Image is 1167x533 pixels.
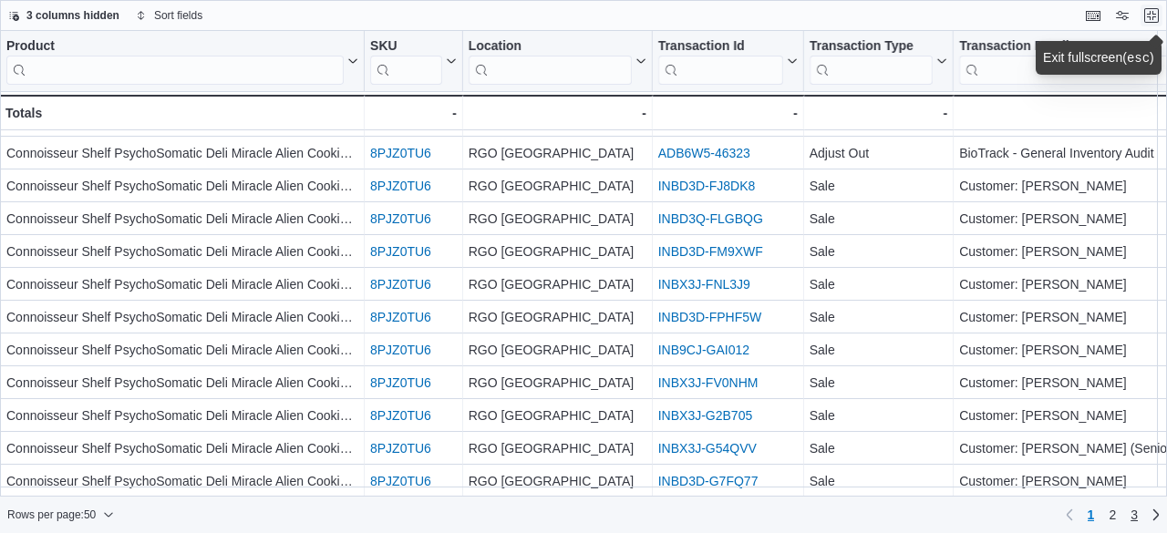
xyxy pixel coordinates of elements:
div: Sale [810,241,947,262]
div: Connoisseur Shelf PsychoSomatic Deli Miracle Alien Cookies (H) Per 1g [6,273,358,295]
div: RGO [GEOGRAPHIC_DATA] [469,339,646,361]
div: Sale [810,372,947,394]
button: Sort fields [129,5,210,26]
a: INBX3J-G54QVV [658,441,757,456]
div: RGO [GEOGRAPHIC_DATA] [469,470,646,492]
div: Connoisseur Shelf PsychoSomatic Deli Miracle Alien Cookies (H) Per 1g [6,208,358,230]
div: Exit fullscreen ( ) [1043,48,1154,67]
a: 8PJZ0TU6 [370,211,431,226]
a: 8PJZ0TU6 [370,179,431,193]
a: INBD3D-FM9XWF [658,244,763,259]
div: - [810,102,947,124]
div: RGO [GEOGRAPHIC_DATA] [469,241,646,262]
a: Page 3 of 3 [1123,500,1145,529]
button: Previous page [1059,504,1080,526]
a: Page 2 of 3 [1101,500,1123,529]
a: 8PJZ0TU6 [370,408,431,423]
div: RGO [GEOGRAPHIC_DATA] [469,306,646,328]
div: Sale [810,273,947,295]
div: SKU URL [370,38,442,85]
div: Sale [810,339,947,361]
button: 3 columns hidden [1,5,127,26]
span: Sort fields [154,8,202,23]
span: 2 [1109,506,1116,524]
a: INBX3J-FNL3J9 [658,277,750,292]
div: Connoisseur Shelf PsychoSomatic Deli Miracle Alien Cookies (H) Per 1g [6,470,358,492]
button: Display options [1111,5,1133,26]
a: 8PJZ0TU6 [370,474,431,488]
kbd: esc [1127,51,1150,66]
a: ADB6W5-46323 [658,146,750,160]
a: INB9CJ-GAI012 [658,343,749,357]
div: Transaction Id [658,38,783,56]
div: RGO [GEOGRAPHIC_DATA] [469,142,646,164]
button: Location [469,38,646,85]
a: INBD3D-G7FQ77 [658,474,759,488]
button: Transaction Id [658,38,798,85]
a: 8PJZ0TU6 [370,277,431,292]
div: RGO [GEOGRAPHIC_DATA] [469,437,646,459]
div: Location [469,38,632,56]
a: 8PJZ0TU6 [370,310,431,324]
div: RGO [GEOGRAPHIC_DATA] [469,175,646,197]
div: Location [469,38,632,85]
div: - [370,102,457,124]
div: Connoisseur Shelf PsychoSomatic Deli Miracle Alien Cookies (H) Per 1g [6,306,358,328]
span: 1 [1088,506,1095,524]
div: Sale [810,306,947,328]
a: 8PJZ0TU6 [370,244,431,259]
div: RGO [GEOGRAPHIC_DATA] [469,273,646,295]
button: Page 1 of 3 [1080,500,1102,529]
span: Rows per page : 50 [7,507,96,522]
span: 3 columns hidden [26,8,119,23]
a: INBD3D-FPHF5W [658,310,762,324]
button: Product [6,38,358,85]
a: 8PJZ0TU6 [370,343,431,357]
div: Transaction Type [810,38,933,85]
div: RGO [GEOGRAPHIC_DATA] [469,405,646,426]
div: Connoisseur Shelf PsychoSomatic Deli Miracle Alien Cookies (H) Per 1g [6,241,358,262]
div: Product [6,38,344,85]
div: Sale [810,470,947,492]
a: INBD3Q-FLGBQG [658,211,763,226]
div: Connoisseur Shelf PsychoSomatic Deli Miracle Alien Cookies (H) Per 1g [6,175,358,197]
div: RGO [GEOGRAPHIC_DATA] [469,208,646,230]
a: 8PJZ0TU6 [370,375,431,390]
ul: Pagination for preceding grid [1080,500,1145,529]
div: Connoisseur Shelf PsychoSomatic Deli Miracle Alien Cookies (H) Per 1g [6,372,358,394]
a: 8PJZ0TU6 [370,146,431,160]
div: Sale [810,437,947,459]
span: 3 [1131,506,1138,524]
div: Connoisseur Shelf PsychoSomatic Deli Miracle Alien Cookies (H) Per 1g [6,405,358,426]
div: Sale [810,208,947,230]
div: Connoisseur Shelf PsychoSomatic Deli Miracle Alien Cookies (H) Per 1g [6,142,358,164]
div: Transaction Type [810,38,933,56]
div: - [469,102,646,124]
div: Transaction Id URL [658,38,783,85]
div: Connoisseur Shelf PsychoSomatic Deli Miracle Alien Cookies (H) Per 1g [6,437,358,459]
button: Transaction Type [810,38,947,85]
button: Exit fullscreen [1141,5,1162,26]
nav: Pagination for preceding grid [1059,500,1167,529]
div: Sale [810,405,947,426]
div: Sale [810,175,947,197]
a: Next page [1145,504,1167,526]
div: Adjust Out [810,142,947,164]
div: RGO [GEOGRAPHIC_DATA] [469,372,646,394]
div: Product [6,38,344,56]
a: INBX3J-FV0NHM [658,375,759,390]
a: INBD3D-FJ8DK8 [658,179,756,193]
a: 8PJZ0TU6 [370,441,431,456]
a: INBX3J-G2B705 [658,408,753,423]
div: Totals [5,102,358,124]
button: Keyboard shortcuts [1082,5,1104,26]
button: SKU [370,38,457,85]
div: - [658,102,798,124]
div: Connoisseur Shelf PsychoSomatic Deli Miracle Alien Cookies (H) Per 1g [6,339,358,361]
div: SKU [370,38,442,56]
